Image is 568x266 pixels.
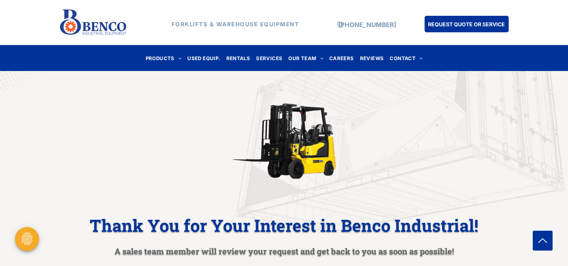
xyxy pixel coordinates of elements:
a: RENTALS [223,53,253,63]
a: [PHONE_NUMBER] [338,21,396,29]
strong: FORKLIFTS & WAREHOUSE EQUIPMENT [172,21,299,28]
span: A sales team member will review your request and get back to you as soon as possible! [115,246,454,257]
a: CONTACT [387,53,425,63]
a: REQUEST QUOTE OR SERVICE [425,16,509,32]
a: CAREERS [326,53,357,63]
a: SERVICES [253,53,285,63]
a: USED EQUIP. [184,53,223,63]
span: REQUEST QUOTE OR SERVICE [428,17,505,31]
span: Thank You for Your Interest in Benco Industrial! [90,214,478,236]
a: PRODUCTS [143,53,185,63]
a: OUR TEAM [285,53,326,63]
a: REVIEWS [357,53,387,63]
